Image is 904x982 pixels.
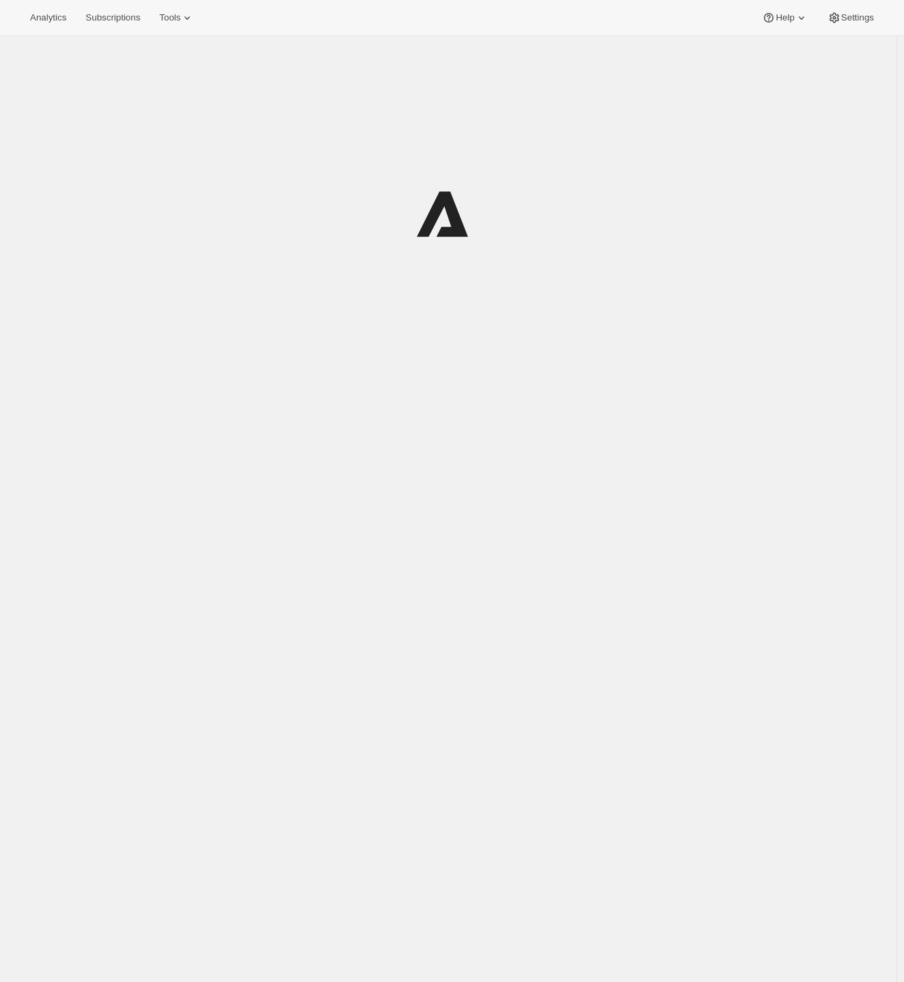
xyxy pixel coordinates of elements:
button: Analytics [22,8,74,27]
span: Tools [159,12,180,23]
span: Settings [841,12,874,23]
button: Subscriptions [77,8,148,27]
span: Subscriptions [85,12,140,23]
span: Analytics [30,12,66,23]
button: Settings [819,8,882,27]
button: Help [754,8,816,27]
button: Tools [151,8,202,27]
span: Help [776,12,794,23]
